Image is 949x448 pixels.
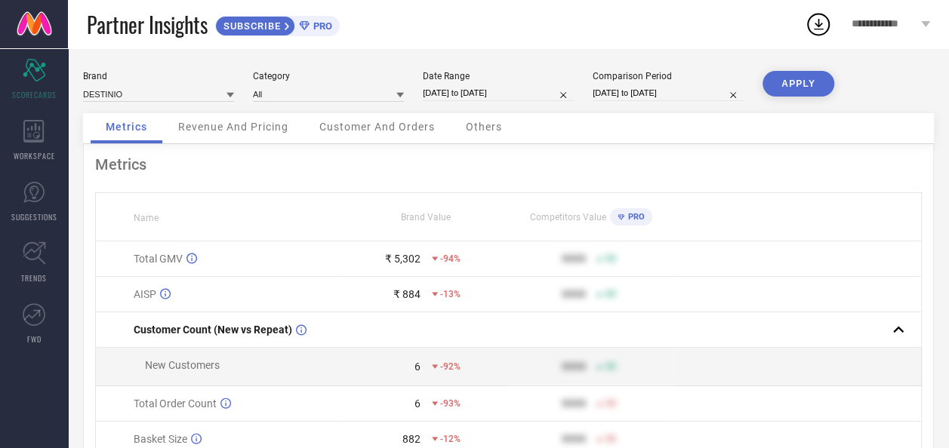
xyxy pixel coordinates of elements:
[605,434,615,444] span: 50
[561,288,585,300] div: 9999
[561,361,585,373] div: 9999
[561,397,585,410] div: 9999
[402,433,421,445] div: 882
[624,212,645,222] span: PRO
[95,155,922,173] div: Metrics
[393,288,421,300] div: ₹ 884
[12,89,57,100] span: SCORECARDS
[593,71,744,81] div: Comparison Period
[440,398,461,409] span: -93%
[27,333,42,345] span: FWD
[145,359,220,371] span: New Customers
[215,12,340,36] a: SUBSCRIBEPRO
[423,85,574,101] input: Select date range
[561,253,585,265] div: 9999
[805,11,832,38] div: Open download list
[21,272,47,284] span: TRENDS
[134,397,217,410] span: Total Order Count
[134,213,159,223] span: Name
[605,398,615,409] span: 50
[11,211,57,222] span: SUGGESTIONS
[605,253,615,264] span: 50
[561,433,585,445] div: 9999
[440,253,461,264] span: -94%
[216,20,285,32] span: SUBSCRIBE
[440,361,461,372] span: -92%
[14,150,55,161] span: WORKSPACE
[178,121,288,133] span: Revenue And Pricing
[414,397,421,410] div: 6
[466,121,502,133] span: Others
[763,71,834,97] button: APPLY
[106,121,147,133] span: Metrics
[401,212,451,222] span: Brand Value
[319,121,435,133] span: Customer And Orders
[605,361,615,372] span: 50
[414,361,421,373] div: 6
[134,253,183,265] span: Total GMV
[134,288,156,300] span: AISP
[134,324,292,336] span: Customer Count (New vs Repeat)
[253,71,404,81] div: Category
[310,20,332,32] span: PRO
[83,71,234,81] div: Brand
[87,9,208,40] span: Partner Insights
[385,253,421,265] div: ₹ 5,302
[134,433,187,445] span: Basket Size
[593,85,744,101] input: Select comparison period
[605,289,615,299] span: 50
[440,289,461,299] span: -13%
[440,434,461,444] span: -12%
[530,212,606,222] span: Competitors Value
[423,71,574,81] div: Date Range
